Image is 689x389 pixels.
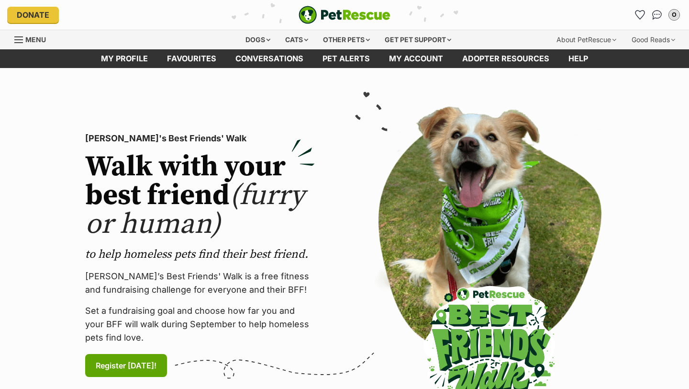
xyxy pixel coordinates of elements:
[632,7,682,23] ul: Account quick links
[652,10,662,20] img: chat-41dd97257d64d25036548639549fe6c8038ab92f7586957e7f3b1b290dea8141.svg
[14,30,53,47] a: Menu
[649,7,665,23] a: Conversations
[316,30,377,49] div: Other pets
[85,270,315,297] p: [PERSON_NAME]’s Best Friends' Walk is a free fitness and fundraising challenge for everyone and t...
[299,6,390,24] img: logo-e224e6f780fb5917bec1dbf3a21bbac754714ae5b6737aabdf751b685950b380.svg
[157,49,226,68] a: Favourites
[667,7,682,23] button: My account
[85,354,167,377] a: Register [DATE]!
[550,30,623,49] div: About PetRescue
[25,35,46,44] span: Menu
[85,304,315,344] p: Set a fundraising goal and choose how far you and your BFF will walk during September to help hom...
[7,7,59,23] a: Donate
[85,247,315,262] p: to help homeless pets find their best friend.
[239,30,277,49] div: Dogs
[453,49,559,68] a: Adopter resources
[669,10,679,20] div: O
[85,178,305,242] span: (furry or human)
[313,49,379,68] a: Pet alerts
[625,30,682,49] div: Good Reads
[226,49,313,68] a: conversations
[96,360,156,371] span: Register [DATE]!
[378,30,458,49] div: Get pet support
[278,30,315,49] div: Cats
[379,49,453,68] a: My account
[299,6,390,24] a: PetRescue
[632,7,647,23] a: Favourites
[85,153,315,239] h2: Walk with your best friend
[85,132,315,145] p: [PERSON_NAME]'s Best Friends' Walk
[559,49,598,68] a: Help
[91,49,157,68] a: My profile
